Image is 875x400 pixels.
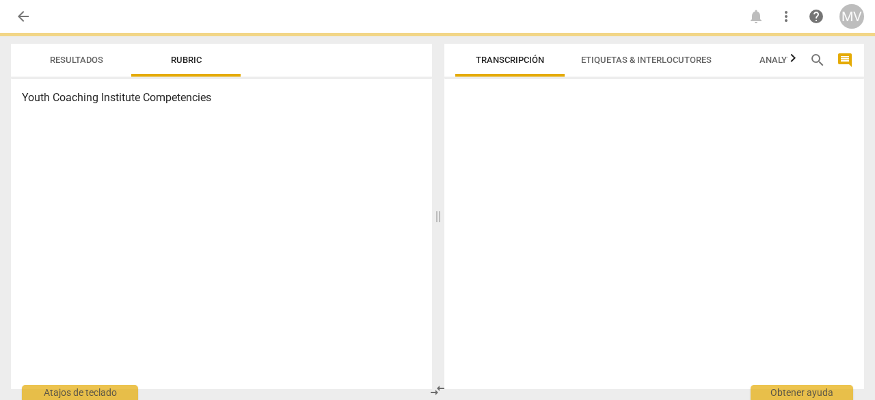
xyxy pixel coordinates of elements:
[778,8,794,25] span: more_vert
[22,385,138,400] div: Atajos de teclado
[50,55,103,65] span: Resultados
[807,49,829,71] button: Buscar
[751,385,853,400] div: Obtener ayuda
[808,8,824,25] span: help
[837,52,853,68] span: comment
[429,382,446,399] span: compare_arrows
[759,55,806,65] span: Analytics
[581,55,712,65] span: Etiquetas & Interlocutores
[15,8,31,25] span: arrow_back
[809,52,826,68] span: search
[22,90,421,106] h3: Youth Coaching Institute Competencies
[834,49,856,71] button: Mostrar/Ocultar comentarios
[476,55,544,65] span: Transcripción
[171,55,202,65] span: Rubric
[839,4,864,29] button: MV
[804,4,829,29] a: Obtener ayuda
